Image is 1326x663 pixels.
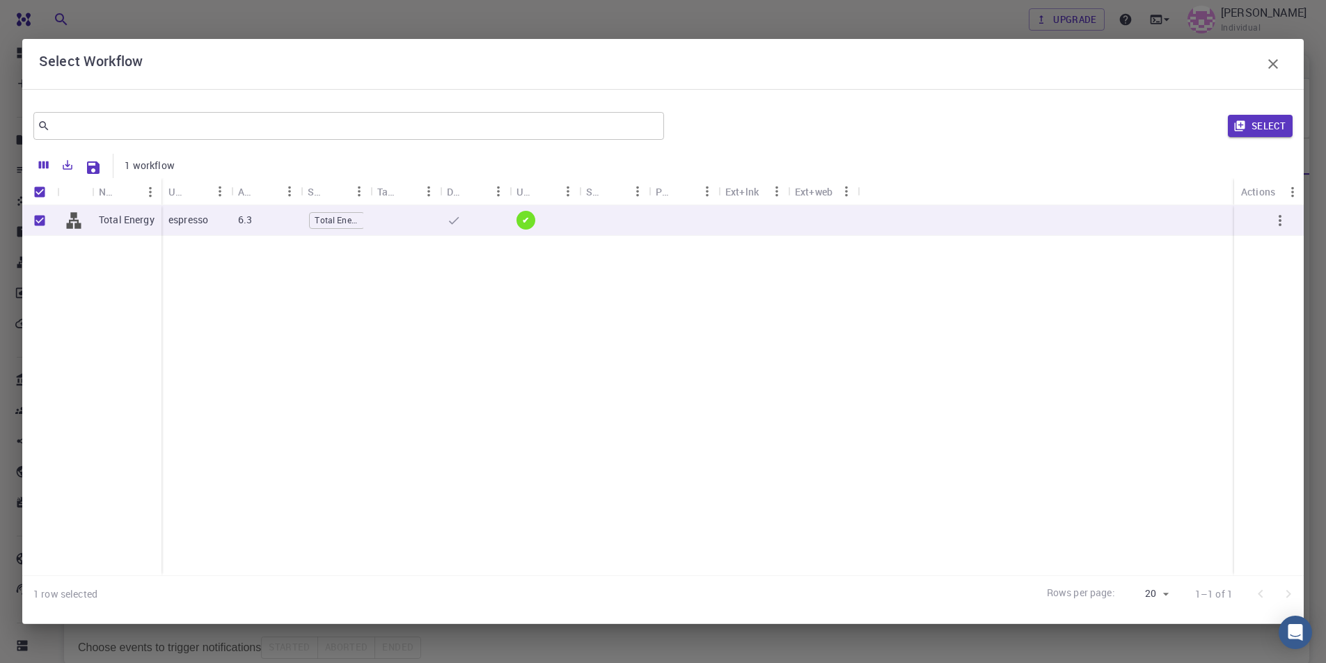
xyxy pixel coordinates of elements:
button: Menu [766,180,788,202]
span: Support [28,10,78,22]
button: Menu [487,180,510,202]
button: Menu [1281,181,1304,203]
div: Open Intercom Messenger [1279,616,1312,649]
div: Default [447,178,465,205]
button: Sort [326,180,348,202]
span: Total Energy [310,214,364,226]
div: Up-to-date [516,178,535,205]
button: Menu [139,181,161,203]
div: Up-to-date [510,178,579,205]
div: Application Version [238,178,256,205]
div: Ext+web [795,178,832,205]
div: 1 row selected [33,587,97,601]
button: Sort [604,180,626,202]
div: Icon [57,178,92,205]
div: Used application [168,178,187,205]
button: Menu [557,180,579,202]
button: Export [56,154,79,176]
p: 1 workflow [125,159,175,173]
div: Public [649,178,718,205]
p: 6.3 [238,213,252,227]
div: Shared [579,178,649,205]
div: Name [92,178,161,205]
div: Tags [377,178,395,205]
div: Shared [586,178,604,205]
div: Subworkflows [301,178,370,205]
div: Subworkflows [308,178,326,205]
button: Menu [696,180,718,202]
div: Public [656,178,674,205]
div: Ext+web [788,178,858,205]
button: Menu [348,180,370,202]
button: Sort [395,180,418,202]
div: Application Version [231,178,301,205]
div: Select Workflow [39,50,1287,78]
div: Ext+lnk [725,178,759,205]
button: Menu [209,180,231,202]
p: 1–1 of 1 [1195,587,1233,601]
div: Ext+lnk [718,178,788,205]
div: Actions [1234,178,1304,205]
button: Sort [256,180,278,202]
div: 20 [1121,584,1173,604]
p: espresso [168,213,208,227]
div: Default [440,178,510,205]
button: Select [1228,115,1293,137]
div: Used application [161,178,231,205]
button: Menu [418,180,440,202]
button: Sort [674,180,696,202]
button: Menu [626,180,649,202]
button: Sort [187,180,209,202]
button: Sort [465,180,487,202]
p: Rows per page: [1047,586,1115,602]
div: Name [99,178,117,205]
button: Menu [835,180,858,202]
div: Tags [370,178,440,205]
button: Columns [32,154,56,176]
span: ✔ [516,214,535,226]
button: Menu [278,180,301,202]
button: Sort [535,180,557,202]
button: Sort [117,181,139,203]
button: Save Explorer Settings [79,154,107,182]
div: Actions [1241,178,1275,205]
p: Total Energy [99,213,155,227]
